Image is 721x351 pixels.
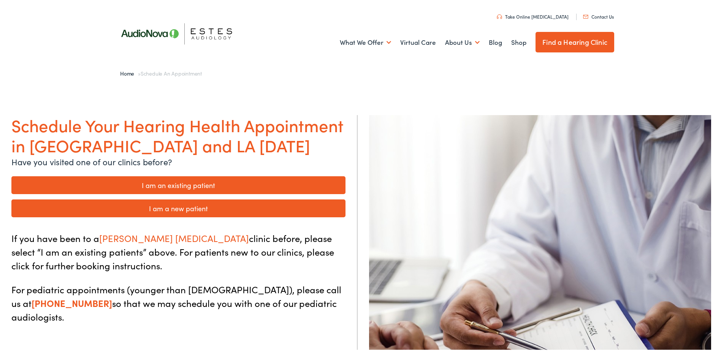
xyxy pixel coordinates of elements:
a: Contact Us [583,12,614,18]
p: For pediatric appointments (younger than [DEMOGRAPHIC_DATA]), please call us at so that we may sc... [11,281,345,322]
a: About Us [445,27,480,55]
h1: Schedule Your Hearing Health Appointment in [GEOGRAPHIC_DATA] and LA [DATE] [11,114,345,154]
span: [PERSON_NAME] [MEDICAL_DATA] [99,230,249,243]
a: Take Online [MEDICAL_DATA] [497,12,569,18]
a: I am a new patient [11,198,345,216]
a: Home [120,68,138,76]
p: If you have been to a clinic before, please select “I am an existing patients” above. For patient... [11,230,345,271]
img: utility icon [583,13,588,17]
span: » [120,68,202,76]
img: utility icon [497,13,502,17]
a: I am an existing patient [11,175,345,193]
p: Have you visited one of our clinics before? [11,154,345,166]
a: Blog [489,27,502,55]
a: What We Offer [340,27,391,55]
span: Schedule an Appointment [141,68,202,76]
a: Shop [511,27,526,55]
a: Find a Hearing Clinic [536,30,614,51]
a: [PHONE_NUMBER] [32,295,112,308]
a: Virtual Care [400,27,436,55]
